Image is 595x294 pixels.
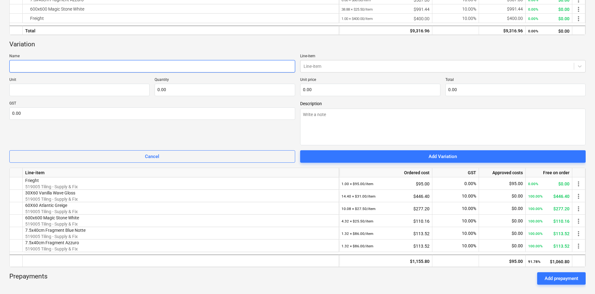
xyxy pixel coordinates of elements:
p: Unit price [300,77,440,84]
span: more_vert [575,242,582,250]
div: $95.00 [481,177,523,190]
div: $113.52 [342,227,430,240]
small: 1.00 × $95.00 / item [342,182,373,186]
div: $446.40 [342,190,430,203]
button: Add prepayment [537,272,586,285]
div: $1,060.80 [528,255,569,268]
div: $0.00 [481,227,523,240]
small: 100.00% [528,207,543,211]
div: Free on order [526,168,572,177]
small: 91.78% [528,259,541,264]
div: 0.00% [432,177,479,190]
div: Add Variation [429,152,457,161]
span: more_vert [575,15,582,22]
p: Name [9,54,295,60]
div: $95.00 [342,177,430,190]
div: $110.16 [528,215,569,227]
small: 0.00% [528,182,538,186]
div: $400.00 [342,14,430,23]
div: $113.52 [528,240,569,252]
div: $113.52 [342,240,430,252]
small: 0.00% [528,16,538,21]
span: more_vert [575,205,582,212]
small: 1.00 × $400.00 / item [342,16,373,21]
div: $113.52 [528,227,569,240]
span: more_vert [575,230,582,237]
div: Line-item [23,168,339,177]
div: $0.00 [528,26,569,36]
button: Cancel [9,150,295,163]
div: $277.20 [342,202,430,215]
small: 100.00% [528,244,543,248]
div: $9,316.96 [342,26,430,35]
small: 38.88 × $25.50 / item [342,7,373,12]
p: Quantity [155,77,295,84]
span: 7.5x40cm Fragment Blue Notte [25,228,86,233]
span: Frieght [25,178,39,183]
small: 100.00% [528,219,543,223]
span: 519005 Tiling - Supply & Fix [25,209,78,214]
span: more_vert [575,180,582,188]
span: 30X60 Vanilla Wave Gloss [25,190,75,195]
div: $277.20 [528,202,569,215]
div: $0.00 [481,215,523,227]
small: 10.08 × $27.50 / item [342,207,375,211]
div: Ordered cost [339,168,432,177]
div: Approved costs [479,168,526,177]
div: Total [23,26,339,35]
span: more_vert [575,193,582,200]
small: 100.00% [528,231,543,236]
div: $0.00 [481,190,523,202]
p: Unit [9,77,150,84]
span: 519005 Tiling - Supply & Fix [25,222,78,226]
div: $0.00 [528,177,569,190]
div: 10.00% [432,190,479,202]
div: $95.00 [481,255,523,268]
span: 519005 Tiling - Supply & Fix [25,197,78,202]
small: 14.40 × $31.00 / item [342,194,375,198]
div: Add prepayment [545,274,578,282]
span: 519005 Tiling - Supply & Fix [25,184,78,189]
div: $0.00 [528,14,569,23]
span: 519005 Tiling - Supply & Fix [25,234,78,239]
div: $991.44 [342,4,430,14]
div: $991.44 [481,4,523,14]
small: 100.00% [528,194,543,198]
div: $0.00 [481,202,523,215]
p: GST [9,101,295,107]
div: Freight [25,14,336,23]
div: $0.00 [528,4,569,14]
button: Add Variation [300,150,586,163]
span: more_vert [575,6,582,13]
small: 0.00% [528,7,538,12]
small: 0.00% [528,29,538,33]
span: 600x600 Magic Stone White [25,215,79,220]
span: 7.5x40cm Fragment Azzuro [25,240,79,245]
div: 10.00% [432,4,479,14]
div: $1,155.80 [342,255,430,268]
div: 600x600 Magic Stone White [25,4,336,13]
iframe: Chat Widget [564,264,595,294]
div: Cancel [145,152,159,161]
span: more_vert [575,217,582,225]
div: $0.00 [481,240,523,252]
span: Description [300,101,586,106]
div: 10.00% [432,227,479,240]
small: 4.32 × $25.50 / item [342,219,373,223]
div: $400.00 [481,14,523,23]
div: $110.16 [342,215,430,227]
div: $446.40 [528,190,569,203]
small: 1.32 × $86.00 / item [342,231,373,236]
p: Total [445,77,586,84]
div: $9,316.96 [481,26,523,35]
div: 10.00% [432,14,479,23]
p: Variation [9,40,35,49]
small: 1.32 × $86.00 / item [342,244,373,248]
p: Line-item [300,54,586,60]
p: Prepayments [9,272,48,285]
div: 10.00% [432,202,479,215]
div: 10.00% [432,215,479,227]
div: GST [432,168,479,177]
span: 60X60 Atlantic Greige [25,203,67,208]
